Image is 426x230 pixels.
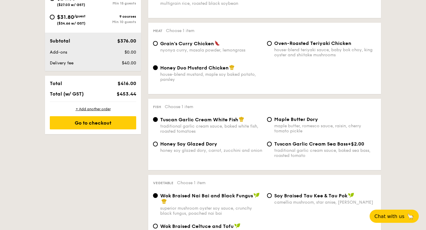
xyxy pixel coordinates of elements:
span: Chat with us [374,214,404,219]
input: Wok Braised Nai Bai and Black Fungussuperior mushroom oyster soy sauce, crunchy black fungus, poa... [153,193,158,198]
div: honey soy glazed dory, carrot, zucchini and onion [160,148,262,153]
img: icon-spicy.37a8142b.svg [214,40,220,46]
div: superior mushroom oyster soy sauce, crunchy black fungus, poached nai bai [160,206,262,216]
div: traditional garlic cream sauce, baked sea bass, roasted tomato [274,148,376,158]
span: ($27.03 w/ GST) [57,3,85,7]
div: nyonya curry, masala powder, lemongrass [160,48,262,53]
input: Oven-Roasted Teriyaki Chickenhouse-blend teriyaki sauce, baby bok choy, king oyster and shiitake ... [267,41,272,46]
div: Go to checkout [50,116,136,129]
img: icon-vegan.f8ff3823.svg [348,193,354,198]
span: 🦙 [407,213,414,220]
span: /guest [74,14,85,18]
input: Wok Braised Celtuce and Tofublack fungus, diced carrot, goji berry, superior ginger sauce [153,224,158,229]
span: $453.44 [117,91,136,97]
span: Tuscan Garlic Cream Sea Bass [274,141,348,147]
span: +$2.00 [348,141,364,147]
input: $31.80/guest($34.66 w/ GST)9 coursesMin 10 guests [50,15,55,19]
div: house-blend teriyaki sauce, baby bok choy, king oyster and shiitake mushrooms [274,47,376,57]
button: Chat with us🦙 [370,210,419,223]
span: Subtotal [50,38,70,44]
span: $0.00 [124,50,136,55]
span: Wok Braised Nai Bai and Black Fungus [160,193,253,199]
img: icon-vegan.f8ff3823.svg [253,193,259,198]
img: icon-chef-hat.a58ddaea.svg [161,199,167,204]
div: maple butter, romesco sauce, raisin, cherry tomato pickle [274,123,376,134]
input: Maple Butter Dorymaple butter, romesco sauce, raisin, cherry tomato pickle [267,117,272,122]
span: Oven-Roasted Teriyaki Chicken [274,40,351,46]
span: ($34.66 w/ GST) [57,21,85,25]
span: Choose 1 item [165,104,193,109]
span: Total (w/ GST) [50,91,84,97]
input: Grain's Curry Chickennyonya curry, masala powder, lemongrass [153,41,158,46]
span: $416.00 [118,81,136,86]
input: Tuscan Garlic Cream Sea Bass+$2.00traditional garlic cream sauce, baked sea bass, roasted tomato [267,142,272,146]
input: Honey Soy Glazed Doryhoney soy glazed dory, carrot, zucchini and onion [153,142,158,146]
div: camellia mushroom, star anise, [PERSON_NAME] [274,200,376,205]
span: Total [50,81,62,86]
input: Honey Duo Mustard Chickenhouse-blend mustard, maple soy baked potato, parsley [153,65,158,70]
span: Fish [153,105,161,109]
span: Add-ons [50,50,67,55]
span: Maple Butter Dory [274,116,318,122]
span: Vegetable [153,181,173,185]
img: icon-chef-hat.a58ddaea.svg [239,116,244,122]
input: Tuscan Garlic Cream White Fishtraditional garlic cream sauce, baked white fish, roasted tomatoes [153,117,158,122]
div: + Add another order [50,107,136,111]
span: ⁠Soy Braised Tau Kee & Tau Pok [274,193,347,199]
span: Honey Duo Mustard Chicken [160,65,229,71]
div: multigrain rice, roasted black soybean [160,1,262,6]
span: Tuscan Garlic Cream White Fish [160,117,238,122]
span: Honey Soy Glazed Dory [160,141,217,147]
span: Meat [153,29,162,33]
img: icon-chef-hat.a58ddaea.svg [229,65,235,70]
div: Min 10 guests [93,20,136,24]
div: Min 15 guests [93,1,136,5]
span: Choose 1 item [177,180,205,185]
span: $376.00 [117,38,136,44]
span: $31.80 [57,14,74,20]
div: 9 courses [93,14,136,19]
div: traditional garlic cream sauce, baked white fish, roasted tomatoes [160,124,262,134]
span: Delivery fee [50,60,73,66]
span: Wok Braised Celtuce and Tofu [160,223,234,229]
img: icon-vegan.f8ff3823.svg [234,223,240,229]
div: house-blend mustard, maple soy baked potato, parsley [160,72,262,82]
span: $40.00 [122,60,136,66]
span: Grain's Curry Chicken [160,41,214,46]
span: Choose 1 item [166,28,194,33]
input: ⁠Soy Braised Tau Kee & Tau Pokcamellia mushroom, star anise, [PERSON_NAME] [267,193,272,198]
